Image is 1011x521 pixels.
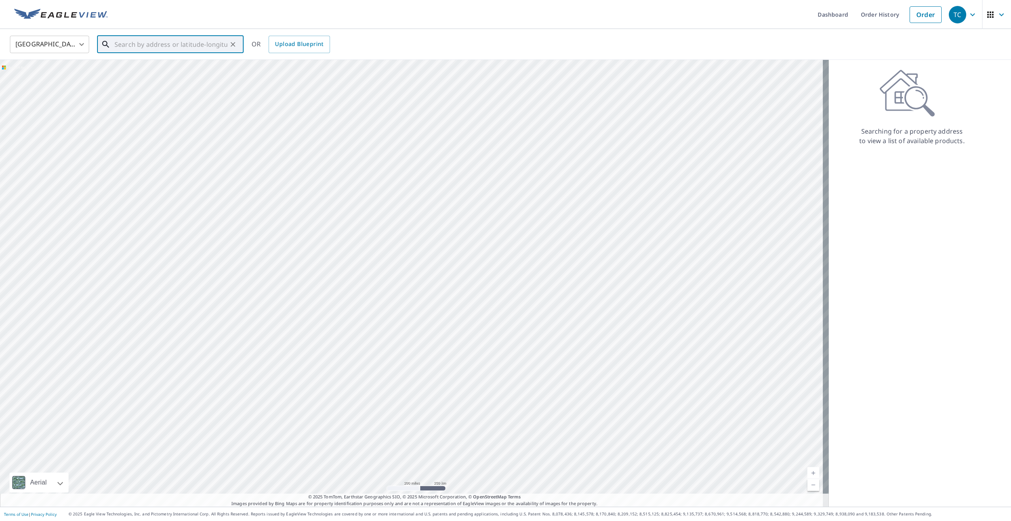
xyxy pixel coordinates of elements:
[14,9,108,21] img: EV Logo
[4,511,29,517] a: Terms of Use
[4,512,57,517] p: |
[275,39,323,49] span: Upload Blueprint
[508,494,521,500] a: Terms
[308,494,521,500] span: © 2025 TomTom, Earthstar Geographics SIO, © 2025 Microsoft Corporation, ©
[252,36,330,53] div: OR
[859,126,965,146] p: Searching for a property address to view a list of available products.
[10,33,89,56] div: [GEOGRAPHIC_DATA]
[473,494,506,500] a: OpenStreetMap
[69,511,1007,517] p: © 2025 Eagle View Technologies, Inc. and Pictometry International Corp. All Rights Reserved. Repo...
[807,467,819,479] a: Current Level 5, Zoom In
[269,36,330,53] a: Upload Blueprint
[910,6,942,23] a: Order
[28,473,49,492] div: Aerial
[227,39,238,50] button: Clear
[31,511,57,517] a: Privacy Policy
[10,473,69,492] div: Aerial
[114,33,227,56] input: Search by address or latitude-longitude
[949,6,966,23] div: TC
[807,479,819,491] a: Current Level 5, Zoom Out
